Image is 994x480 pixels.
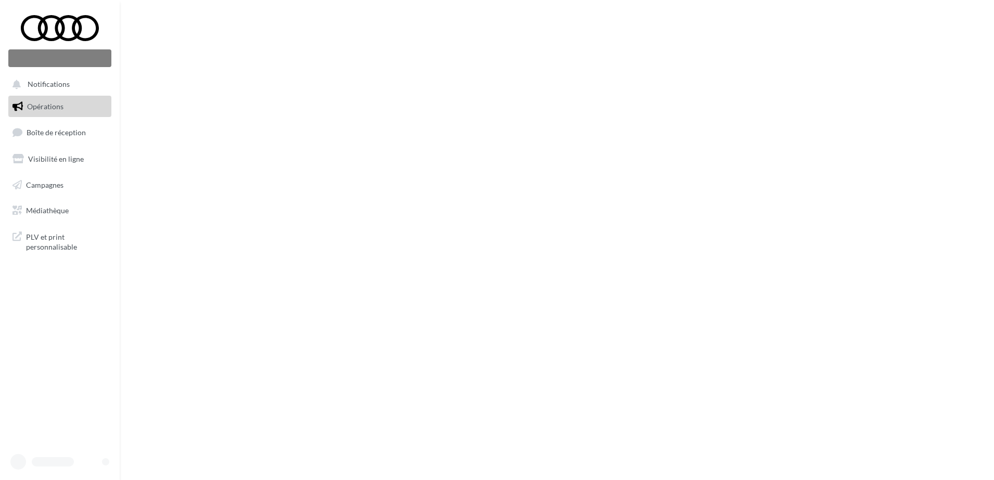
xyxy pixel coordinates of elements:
a: Médiathèque [6,200,113,222]
a: Campagnes [6,174,113,196]
a: PLV et print personnalisable [6,226,113,256]
a: Opérations [6,96,113,118]
span: Campagnes [26,180,63,189]
span: Médiathèque [26,206,69,215]
span: PLV et print personnalisable [26,230,107,252]
a: Boîte de réception [6,121,113,144]
div: Nouvelle campagne [8,49,111,67]
span: Notifications [28,80,70,89]
span: Visibilité en ligne [28,154,84,163]
span: Opérations [27,102,63,111]
a: Visibilité en ligne [6,148,113,170]
span: Boîte de réception [27,128,86,137]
